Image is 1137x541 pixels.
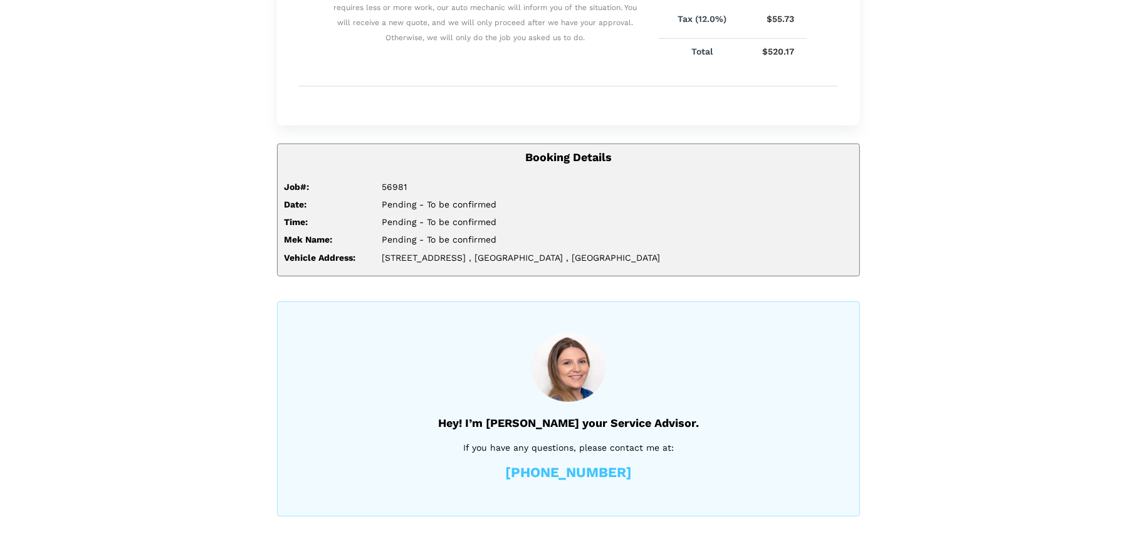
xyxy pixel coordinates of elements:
[733,45,794,59] p: $520.17
[372,181,862,192] div: 56981
[309,416,828,429] h5: Hey! I’m [PERSON_NAME] your Service Advisor.
[309,441,828,454] p: If you have any questions, please contact me at:
[284,234,332,244] strong: Mek Name:
[671,13,733,26] p: Tax (12.0%)
[733,13,794,26] p: $55.73
[284,182,309,192] strong: Job#:
[671,45,733,59] p: Total
[372,216,862,228] div: Pending - To be confirmed
[469,253,563,263] span: , [GEOGRAPHIC_DATA]
[382,253,466,263] span: [STREET_ADDRESS]
[284,253,355,263] strong: Vehicle Address:
[372,234,862,245] div: Pending - To be confirmed
[505,466,632,480] a: [PHONE_NUMBER]
[284,199,307,209] strong: Date:
[566,253,660,263] span: , [GEOGRAPHIC_DATA]
[284,150,853,164] h5: Booking Details
[372,199,862,210] div: Pending - To be confirmed
[284,217,308,227] strong: Time:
